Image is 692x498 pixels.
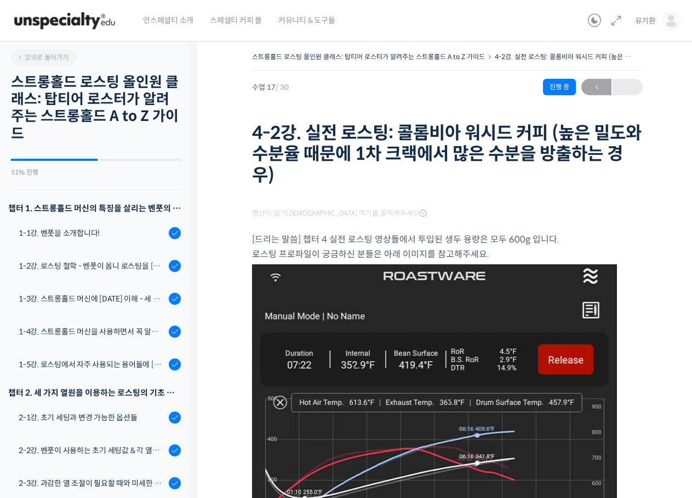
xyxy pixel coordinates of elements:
span: 영상이 끊기[DEMOGRAPHIC_DATA] 여기를 클릭해주세요 [252,209,427,218]
h1: 4-2강. 실전 로스팅: 콜롬비아 워시드 커피 (높은 밀도와 수분율 때문에 1차 크랙에서 많은 수분을 방출하는 경우) [252,123,643,186]
span: ← [581,80,611,95]
a: 스트롱홀드 로스팅 올인원 클래스: 탑티어 로스터가 알려주는 스트롱홀드 A to Z 가이드 [252,53,485,61]
div: 1-1강. 벤풋을 소개합니다! [19,227,165,239]
div: 51% 진행 [11,169,181,176]
div: 2-2강. 벤풋이 사용하는 초기 세팅값 & 각 열원이 하는 역할 [19,444,165,456]
a: 강의로 돌아가기 [11,49,77,66]
h3: 챕터 1. 스트롱홀드 머신의 특징을 살리는 벤풋의 로스팅 방식 [8,201,181,216]
h2: 스트롱홀드 로스팅 올인원 클래스: 탑티어 로스터가 알려주는 스트롱홀드 A to Z 가이드 [11,74,181,142]
span: / 30 [276,83,289,92]
div: 1-3강. 스트롱홀드 머신에 [DATE] 이해 - 세 가지 열원이 만들어내는 변화 [19,293,165,305]
div: 진행 중 [543,79,576,95]
p: [드리는 말씀] 챕터 4 실전 로스팅 영상들에서 투입된 생두 용량은 모두 600g 입니다. 로스팅 프로파일이 궁금하신 분들은 아래 이미지를 참고해주세요. [252,232,643,262]
div: 1-4강. 스트롱홀드 머신을 사용하면서 꼭 알고 있어야 할 유의사항 [19,326,165,338]
div: 1-2강. 로스팅 철학 - 벤풋이 옴니 로스팅을 [DATE] 않는 이유 [19,260,165,272]
div: 챕터 2. 세 가지 열원을 이용하는 로스팅의 기초 설계 [8,385,181,400]
div: 1-5강. 로스팅에서 자주 사용되는 용어들에 [DATE] 이해 [19,358,165,370]
span: 유기환 [635,16,656,26]
span: 수업 17 [252,84,289,91]
div: 2-3강. 과감한 열 조절이 필요할 때와 미세한 열 조절이 필요할 때 [19,477,165,489]
div: 2-1강. 초기 세팅과 변경 가능한 옵션들 [19,412,165,424]
span: 강의로 돌아가기 [16,53,68,61]
a: ←이전 [581,79,611,95]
